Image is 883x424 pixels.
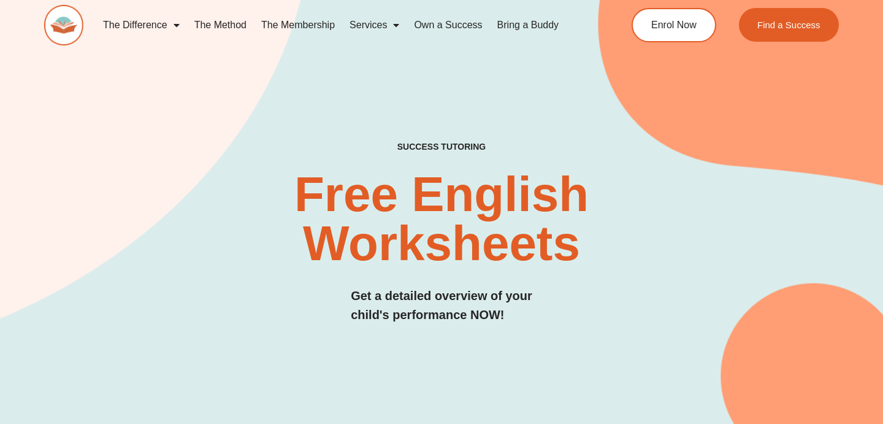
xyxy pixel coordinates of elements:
[407,11,489,39] a: Own a Success
[324,142,559,152] h4: SUCCESS TUTORING​
[96,11,187,39] a: The Difference
[342,11,407,39] a: Services
[651,20,697,30] span: Enrol Now
[490,11,567,39] a: Bring a Buddy
[739,8,839,42] a: Find a Success
[187,11,254,39] a: The Method
[179,170,703,268] h2: Free English Worksheets​
[351,287,532,325] h3: Get a detailed overview of your child's performance NOW!
[96,11,586,39] nav: Menu
[632,8,716,42] a: Enrol Now
[254,11,342,39] a: The Membership
[757,20,820,29] span: Find a Success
